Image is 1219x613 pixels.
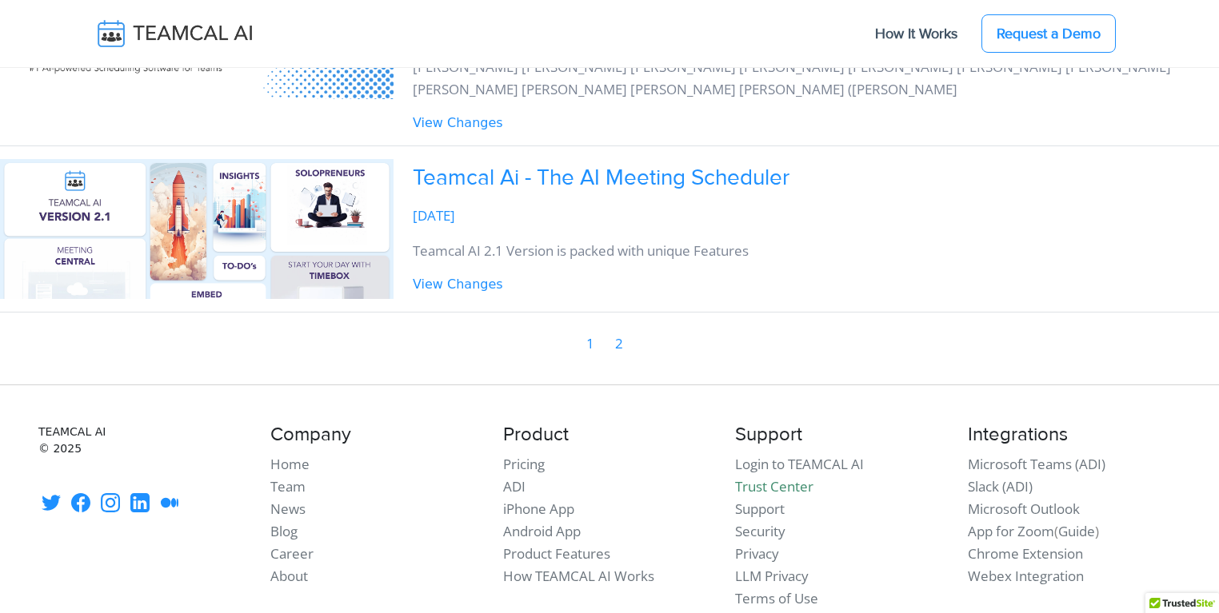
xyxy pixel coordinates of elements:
a: Request a Demo [981,14,1116,53]
a: Guide [1058,522,1095,540]
p: Teamcal AI 2.1 Version is packed with unique Features [413,240,789,262]
a: Blog [270,522,298,540]
a: Webex Integration [968,567,1084,585]
a: News [270,500,306,518]
small: TEAMCAL AI © 2025 [38,424,251,457]
a: How It Works [859,17,973,50]
a: Support [735,500,785,518]
a: Privacy [735,544,779,563]
a: Pricing [503,455,545,473]
a: ADI [503,477,526,496]
li: ( ) [968,520,1181,543]
a: LLM Privacy [735,567,809,585]
a: How TEAMCAL AI Works [503,567,654,585]
a: Android App [503,522,581,540]
h3: Teamcal Ai - The AI Meeting Scheduler [413,165,789,192]
a: Microsoft Outlook [968,500,1080,518]
a: Login to TEAMCAL AI [735,455,864,473]
a: About [270,567,308,585]
a: Trust Center [735,477,813,496]
a: Career [270,544,314,563]
a: Security [735,522,785,540]
a: Team [270,477,306,496]
a: Terms of Use [735,589,818,607]
a: Home [270,455,310,473]
a: Product Features [503,544,610,563]
p: [DATE] [413,205,789,227]
a: Chrome Extension [968,544,1083,563]
a: View Changes [413,277,503,292]
h4: Product [503,424,716,447]
a: iPhone App [503,500,574,518]
a: Slack (ADI) [968,477,1033,496]
a: View Changes [413,115,503,130]
h4: Support [735,424,948,447]
a: Microsoft Teams (ADI) [968,455,1105,473]
a: 1 [586,332,595,356]
a: 2 [614,332,624,356]
nav: Page navigation [568,332,641,356]
h4: Company [270,424,483,447]
h4: Integrations [968,424,1181,447]
a: App for Zoom [968,522,1054,540]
